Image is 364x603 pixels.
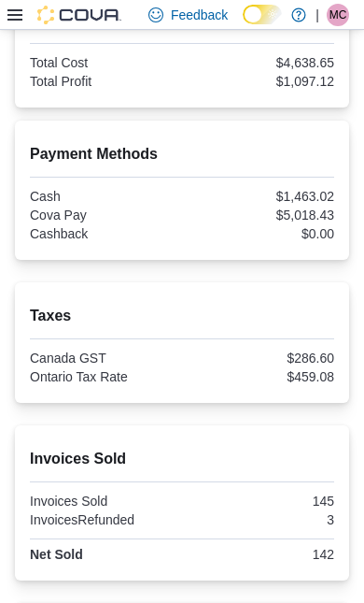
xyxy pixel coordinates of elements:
[30,494,178,509] div: Invoices Sold
[30,55,178,70] div: Total Cost
[186,208,334,223] div: $5,018.43
[315,4,319,26] p: |
[30,226,178,241] div: Cashback
[329,4,347,26] span: MC
[30,448,334,470] h2: Invoices Sold
[30,208,178,223] div: Cova Pay
[186,351,334,366] div: $286.60
[186,494,334,509] div: 145
[171,6,228,24] span: Feedback
[30,369,178,384] div: Ontario Tax Rate
[30,512,178,527] div: InvoicesRefunded
[30,547,83,562] strong: Net Sold
[186,74,334,89] div: $1,097.12
[186,55,334,70] div: $4,638.65
[327,4,349,26] div: Mike Cochrane
[243,5,282,24] input: Dark Mode
[30,305,334,327] h2: Taxes
[186,512,334,527] div: 3
[30,351,178,366] div: Canada GST
[30,189,178,204] div: Cash
[186,189,334,204] div: $1,463.02
[243,24,244,25] span: Dark Mode
[186,226,334,241] div: $0.00
[186,547,334,562] div: 142
[30,143,334,165] h2: Payment Methods
[37,6,121,24] img: Cova
[30,74,178,89] div: Total Profit
[186,369,334,384] div: $459.08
